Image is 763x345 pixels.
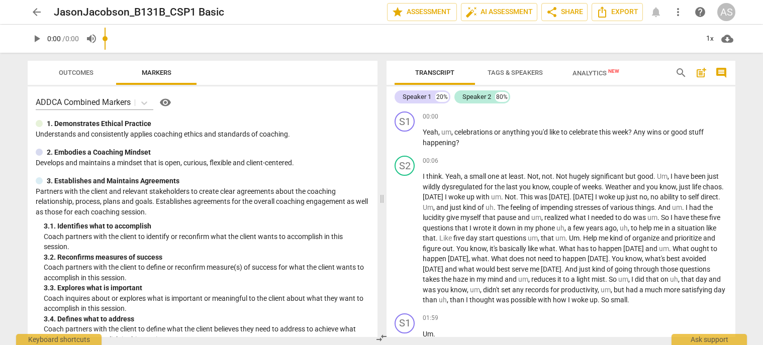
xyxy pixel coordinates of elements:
[612,128,628,136] span: week
[463,203,478,211] span: kind
[44,221,369,232] div: 3. 1. Identifies what to accomplish
[395,156,415,176] div: Change speaker
[541,213,544,221] span: ,
[423,234,436,242] span: that
[495,183,506,191] span: the
[717,3,735,21] button: AS
[610,203,635,211] span: various
[538,255,554,263] span: need
[31,33,43,45] span: play_arrow
[623,213,633,221] span: do
[488,172,501,180] span: one
[487,245,490,253] span: ,
[47,35,61,43] span: 0:00
[526,255,538,263] span: not
[85,33,98,45] span: volume_up
[642,255,645,263] span: ,
[478,203,486,211] span: of
[569,193,573,201] span: .
[541,234,555,242] span: that
[562,255,588,263] span: happen
[703,203,713,211] span: the
[517,224,524,232] span: in
[448,255,468,263] span: [DATE]
[505,193,516,201] span: Not
[588,213,591,221] span: I
[592,3,643,21] button: Export
[501,193,505,201] span: .
[458,265,476,273] span: what
[454,128,494,136] span: celebrations
[657,213,661,221] span: .
[554,255,562,263] span: to
[628,224,631,232] span: ,
[679,183,692,191] span: just
[423,139,456,147] span: happening
[403,92,431,102] div: Speaker 1
[673,65,689,81] button: Search
[530,265,541,273] span: me
[666,255,682,263] span: best
[561,128,569,136] span: to
[47,147,151,158] p: 2. Embodies a Coaching Mindset
[694,6,706,18] span: help
[595,193,599,201] span: I
[591,213,615,221] span: needed
[524,172,527,180] span: .
[635,203,654,211] span: things
[664,224,672,232] span: in
[569,234,580,242] span: Um
[453,245,456,253] span: .
[653,172,657,180] span: .
[645,245,659,253] span: and
[633,183,646,191] span: and
[494,128,502,136] span: or
[36,129,369,140] p: Understands and consistently applies coaching ethics and standards of coaching.
[524,224,535,232] span: my
[575,203,602,211] span: stresses
[574,183,582,191] span: of
[573,224,586,232] span: few
[461,3,537,21] button: AI Assessment
[567,224,573,232] span: a
[588,255,608,263] span: [DATE]
[461,172,464,180] span: ,
[490,245,499,253] span: it's
[528,245,539,253] span: like
[721,33,733,45] span: cloud_download
[718,193,720,201] span: .
[667,172,671,180] span: ,
[479,234,496,242] span: start
[436,203,450,211] span: and
[660,193,680,201] span: ability
[531,213,541,221] span: Filler word
[423,183,442,191] span: wildly
[44,252,369,263] div: 3. 2. Reconfirms measures of success
[495,92,509,102] div: 80%
[573,193,595,201] span: [DATE]
[442,183,484,191] span: dysregulated
[466,193,476,201] span: up
[552,172,556,180] span: .
[565,234,569,242] span: .
[677,224,706,232] span: situation
[157,94,173,110] button: Help
[552,183,574,191] span: couple
[520,193,534,201] span: This
[423,245,442,253] span: figure
[470,245,487,253] span: know
[691,213,709,221] span: these
[450,203,463,211] span: just
[488,255,491,263] span: .
[538,234,541,242] span: ,
[541,3,588,21] button: Share
[442,245,453,253] span: out
[580,234,583,242] span: .
[623,245,645,253] span: [DATE]
[676,183,679,191] span: ,
[549,193,569,201] span: [DATE]
[375,332,388,344] span: compare_arrows
[528,234,538,242] span: Filler word
[582,183,602,191] span: weeks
